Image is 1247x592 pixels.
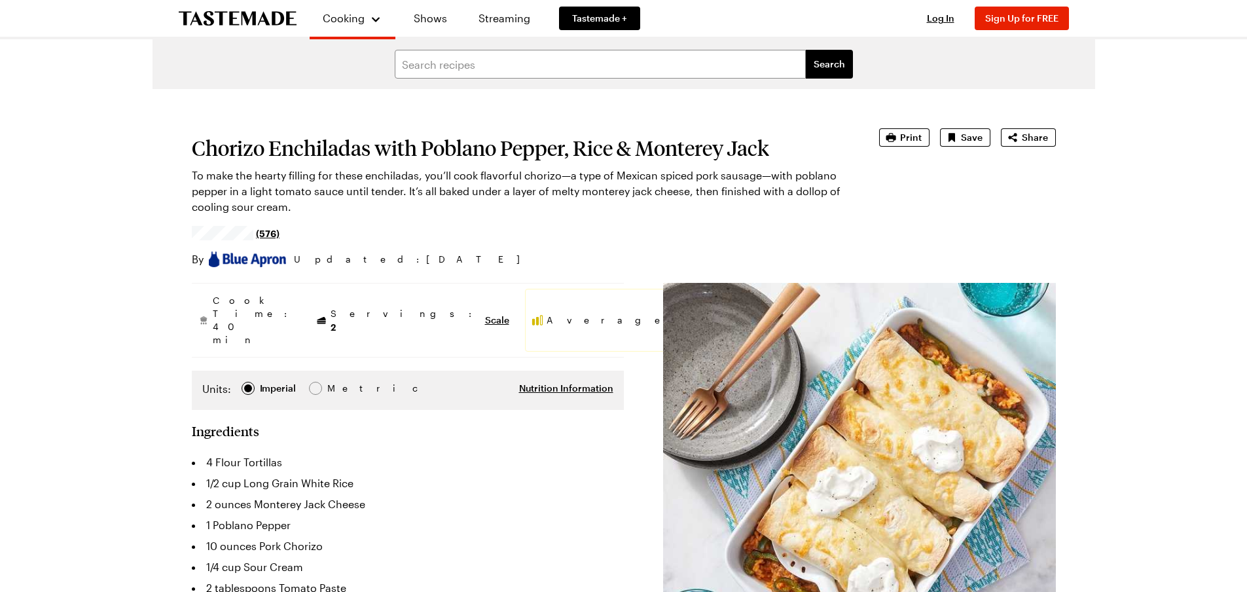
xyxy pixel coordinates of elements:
[294,252,533,267] span: Updated : [DATE]
[192,251,286,267] div: By
[323,12,365,24] span: Cooking
[209,251,286,267] img: Blue Apron
[192,423,259,439] h2: Ingredients
[331,307,479,334] span: Servings:
[940,128,990,147] button: Save recipe
[192,228,280,238] a: 4.45/5 stars from 576 reviews
[485,314,509,327] button: Scale
[323,5,382,31] button: Cooking
[260,381,296,396] div: Imperial
[395,50,806,79] input: Search recipes
[192,557,624,578] li: 1/4 cup Sour Cream
[192,473,624,494] li: 1/2 cup Long Grain White Rice
[202,381,355,399] div: Imperial Metric
[1001,128,1056,147] button: Share
[202,381,231,397] label: Units:
[559,7,640,30] a: Tastemade +
[213,294,294,346] span: Cook Time: 40 min
[192,452,624,473] li: 4 Flour Tortillas
[914,12,967,25] button: Log In
[331,320,336,333] span: 2
[327,381,355,396] div: Metric
[572,12,627,25] span: Tastemade +
[547,314,672,327] span: Average
[519,382,613,395] button: Nutrition Information
[975,7,1069,30] button: Sign Up for FREE
[192,515,624,536] li: 1 Poblano Pepper
[879,128,930,147] button: Print
[260,381,297,396] span: Imperial
[900,131,922,144] span: Print
[179,11,297,26] a: To Tastemade Home Page
[192,494,624,515] li: 2 ounces Monterey Jack Cheese
[806,50,853,79] button: filters
[961,131,983,144] span: Save
[814,58,845,71] span: Search
[985,12,1058,24] span: Sign Up for FREE
[192,536,624,557] li: 10 ounces Pork Chorizo
[256,227,280,240] span: (576)
[192,168,842,215] p: To make the hearty filling for these enchiladas, you’ll cook flavorful chorizo—a type of Mexican ...
[1022,131,1048,144] span: Share
[192,136,842,160] h1: Chorizo Enchiladas with Poblano Pepper, Rice & Monterey Jack
[327,381,356,396] span: Metric
[927,12,954,24] span: Log In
